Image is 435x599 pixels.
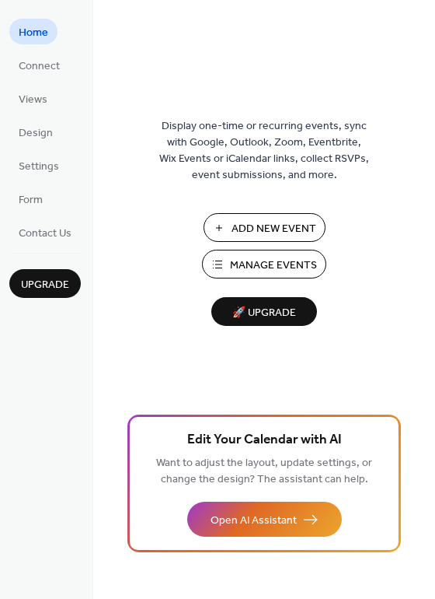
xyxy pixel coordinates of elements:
[19,25,48,41] span: Home
[156,453,372,490] span: Want to adjust the layout, update settings, or change the design? The assistant can help.
[19,125,53,142] span: Design
[221,303,308,324] span: 🚀 Upgrade
[19,58,60,75] span: Connect
[9,86,57,111] a: Views
[211,297,317,326] button: 🚀 Upgrade
[19,92,47,108] span: Views
[21,277,69,293] span: Upgrade
[9,186,52,212] a: Form
[19,192,43,208] span: Form
[9,269,81,298] button: Upgrade
[9,19,57,44] a: Home
[231,221,316,237] span: Add New Event
[19,159,59,175] span: Settings
[187,429,342,451] span: Edit Your Calendar with AI
[19,226,71,242] span: Contact Us
[9,52,69,78] a: Connect
[202,250,326,278] button: Manage Events
[211,513,297,529] span: Open AI Assistant
[9,219,81,245] a: Contact Us
[204,213,325,242] button: Add New Event
[9,119,62,145] a: Design
[159,118,369,184] span: Display one-time or recurring events, sync with Google, Outlook, Zoom, Eventbrite, Wix Events or ...
[9,152,68,178] a: Settings
[187,502,342,537] button: Open AI Assistant
[230,257,317,274] span: Manage Events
